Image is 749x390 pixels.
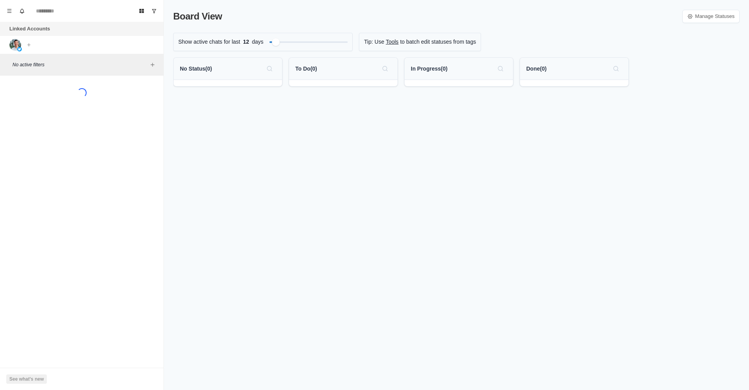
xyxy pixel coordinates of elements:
[6,374,47,384] button: See what's new
[240,38,252,46] span: 12
[494,62,507,75] button: Search
[386,38,399,46] a: Tools
[9,25,50,33] p: Linked Accounts
[17,47,22,51] img: picture
[263,62,276,75] button: Search
[610,62,622,75] button: Search
[295,65,317,73] p: To Do ( 0 )
[682,10,740,23] a: Manage Statuses
[12,61,148,68] p: No active filters
[364,38,384,46] p: Tip: Use
[180,65,212,73] p: No Status ( 0 )
[24,40,34,50] button: Add account
[148,60,157,69] button: Add filters
[3,5,16,17] button: Menu
[135,5,148,17] button: Board View
[400,38,476,46] p: to batch edit statuses from tags
[148,5,160,17] button: Show unread conversations
[178,38,240,46] p: Show active chats for last
[379,62,391,75] button: Search
[9,39,21,51] img: picture
[526,65,547,73] p: Done ( 0 )
[272,38,280,46] div: Filter by activity days
[16,5,28,17] button: Notifications
[252,38,264,46] p: days
[173,9,222,23] p: Board View
[411,65,447,73] p: In Progress ( 0 )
